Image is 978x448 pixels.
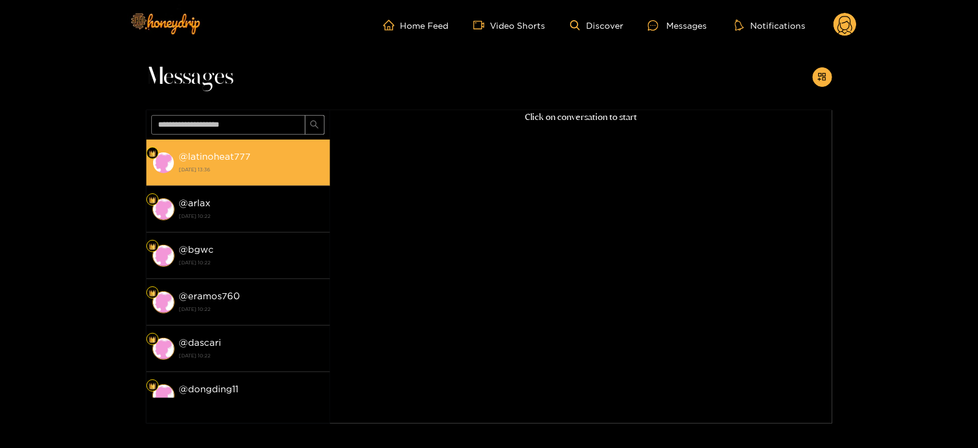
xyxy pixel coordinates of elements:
strong: @ bgwc [179,244,214,255]
strong: @ dascari [179,337,222,348]
img: Fan Level [149,289,156,297]
span: search [310,120,319,130]
span: video-camera [473,20,491,31]
span: home [383,20,401,31]
strong: [DATE] 13:36 [179,164,324,175]
button: appstore-add [813,67,832,87]
img: conversation [152,291,175,313]
img: Fan Level [149,383,156,390]
img: conversation [152,152,175,174]
strong: [DATE] 10:22 [179,211,324,222]
img: Fan Level [149,196,156,204]
button: Notifications [731,19,809,31]
img: Fan Level [149,243,156,250]
span: appstore-add [818,72,827,83]
strong: @ dongding11 [179,384,239,394]
button: search [305,115,325,135]
img: Fan Level [149,336,156,343]
span: Messages [146,62,234,92]
strong: [DATE] 10:22 [179,304,324,315]
a: Home Feed [383,20,449,31]
strong: @ latinoheat777 [179,151,251,162]
a: Video Shorts [473,20,546,31]
p: Click on conversation to start [330,110,832,124]
strong: [DATE] 10:22 [179,397,324,408]
a: Discover [570,20,623,31]
img: conversation [152,245,175,267]
img: conversation [152,338,175,360]
img: conversation [152,384,175,406]
strong: [DATE] 10:22 [179,350,324,361]
strong: @ arlax [179,198,211,208]
div: Messages [648,18,707,32]
strong: @ eramos760 [179,291,241,301]
img: Fan Level [149,150,156,157]
strong: [DATE] 10:22 [179,257,324,268]
img: conversation [152,198,175,220]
